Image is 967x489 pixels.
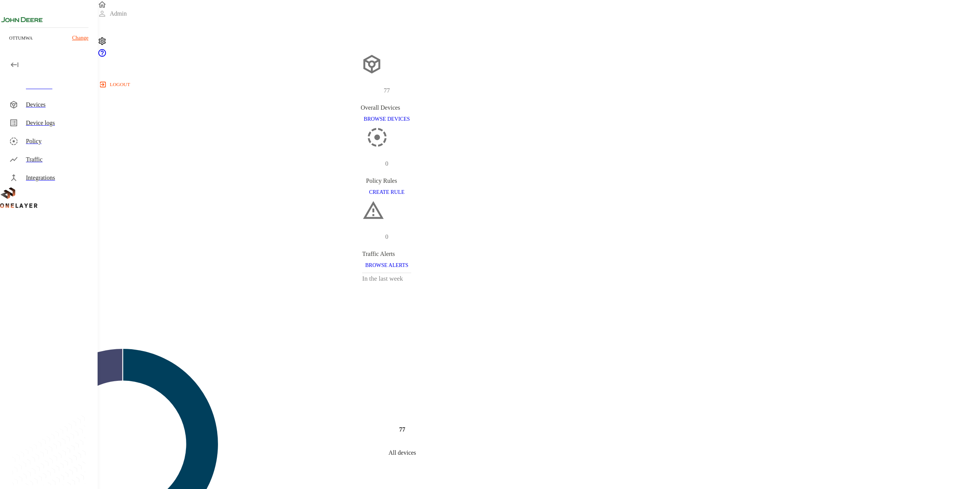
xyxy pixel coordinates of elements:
[361,115,413,122] a: BROWSE DEVICES
[388,448,416,457] p: All devices
[366,185,407,200] button: CREATE RULE
[362,259,411,273] button: BROWSE ALERTS
[98,78,133,91] button: logout
[361,103,413,112] div: Overall Devices
[361,112,413,126] button: BROWSE DEVICES
[98,78,967,91] a: logout
[385,159,388,168] p: 0
[98,52,107,59] span: Support Portal
[110,9,127,18] p: Admin
[385,232,388,241] p: 0
[362,249,411,259] div: Traffic Alerts
[98,52,107,59] a: onelayer-support
[362,262,411,268] a: BROWSE ALERTS
[362,273,411,284] h3: In the last week
[366,189,407,195] a: CREATE RULE
[366,176,407,185] div: Policy Rules
[399,425,405,434] h4: 77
